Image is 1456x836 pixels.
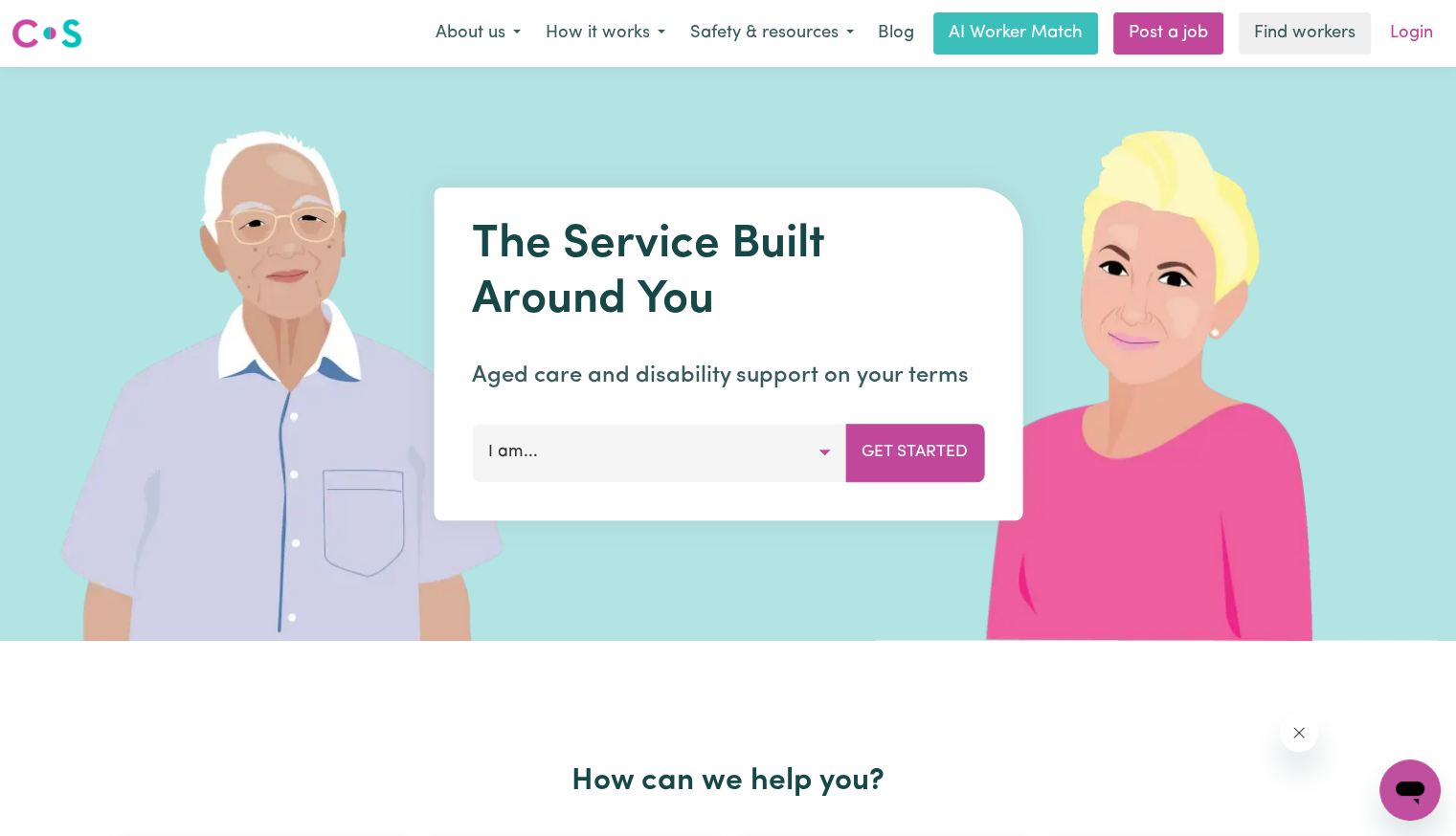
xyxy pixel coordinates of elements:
[472,218,984,328] h1: The Service Built Around You
[11,11,82,55] a: Careseekers logo
[472,359,984,393] p: Aged care and disability support on your terms
[108,763,1349,800] h2: How can we help you?
[11,16,82,51] img: Careseekers logo
[866,12,926,55] a: Blog
[1379,759,1441,821] iframe: Button to launch messaging window
[423,13,533,54] button: About us
[1113,12,1223,55] a: Post a job
[845,424,984,481] button: Get Started
[1378,12,1445,55] a: Login
[11,13,116,29] span: Need any help?
[1239,12,1371,55] a: Find workers
[933,12,1098,55] a: AI Worker Match
[678,13,866,54] button: Safety & resources
[533,13,678,54] button: How it works
[472,424,846,481] button: I am...
[1280,714,1318,752] iframe: Close message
